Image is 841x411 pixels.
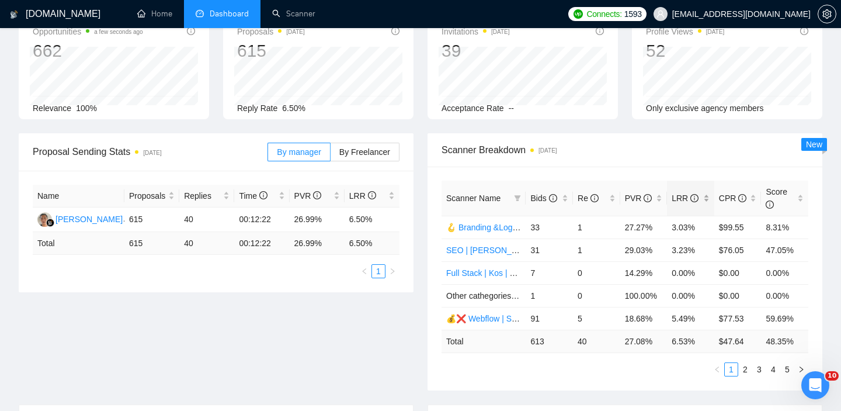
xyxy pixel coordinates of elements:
a: JS[PERSON_NAME] [37,214,123,223]
time: [DATE] [491,29,509,35]
td: 26.99 % [290,232,345,255]
td: 613 [526,330,573,353]
button: setting [818,5,836,23]
li: 5 [780,362,794,377]
a: 5 [781,363,794,376]
td: 47.05% [761,239,808,261]
span: CPR [719,194,746,203]
iframe: Intercom live chat [801,371,829,399]
td: $76.05 [714,239,762,261]
span: Proposals [237,25,305,39]
td: 0.00% [761,284,808,307]
td: $0.00 [714,284,762,307]
span: LRR [349,191,376,201]
td: 00:12:22 [234,232,289,255]
img: logo [10,5,18,24]
a: 2 [739,363,752,376]
button: right [385,264,399,278]
a: 🪝 Branding &Logo | Val | 15/05 added other end [446,223,624,232]
span: dashboard [196,9,204,18]
div: 615 [237,40,305,62]
span: setting [818,9,836,19]
li: Previous Page [357,264,371,278]
td: 5.49% [667,307,714,330]
span: Other cathegories + Custom open🪝 Branding &Logo | Val | 15/05 added other end [446,291,747,301]
a: 💰❌ Webflow | Serg | 19.11 [446,314,551,323]
td: 1 [573,216,620,239]
span: Relevance [33,103,71,113]
a: 4 [767,363,780,376]
time: a few seconds ago [94,29,143,35]
td: 40 [179,208,234,232]
td: $99.55 [714,216,762,239]
span: Opportunities [33,25,143,39]
td: 3.03% [667,216,714,239]
span: PVR [625,194,652,203]
img: upwork-logo.png [574,9,583,19]
span: filter [514,195,521,202]
span: Scanner Name [446,194,501,203]
time: [DATE] [538,147,557,154]
a: Full Stack | Kos | 09.01 only titles [446,268,567,278]
td: 00:12:22 [234,208,289,232]
div: 39 [442,40,510,62]
a: homeHome [137,9,172,19]
span: Connects: [586,8,621,20]
td: 29.03% [620,239,668,261]
td: 6.53 % [667,330,714,353]
span: filter [512,189,523,207]
span: info-circle [368,191,376,199]
span: Score [766,187,787,209]
a: setting [818,9,836,19]
td: 27.27% [620,216,668,239]
td: $ 47.64 [714,330,762,353]
li: 2 [738,362,752,377]
td: 33 [526,216,573,239]
span: Re [578,194,599,203]
td: 615 [124,232,179,255]
td: 26.99% [290,208,345,232]
span: Proposal Sending Stats [33,144,267,159]
td: 0.00% [667,261,714,284]
td: 91 [526,307,573,330]
div: 662 [33,40,143,62]
span: Scanner Breakdown [442,143,808,157]
li: 1 [724,362,738,377]
li: Previous Page [710,362,724,377]
span: info-circle [596,27,604,35]
div: 52 [646,40,724,62]
span: info-circle [644,194,652,202]
span: Profile Views [646,25,724,39]
span: right [389,268,396,275]
span: New [806,140,822,149]
a: searchScanner [272,9,315,19]
span: info-circle [690,194,698,202]
img: JS [37,212,52,227]
th: Proposals [124,185,179,208]
span: 6.50% [282,103,305,113]
span: Replies [184,189,221,202]
span: right [798,366,805,373]
button: right [794,362,808,377]
td: Total [442,330,526,353]
li: Next Page [385,264,399,278]
span: By Freelancer [339,147,390,157]
td: 0 [573,284,620,307]
button: left [357,264,371,278]
span: Bids [530,194,557,203]
td: Total [33,232,124,255]
span: Dashboard [210,9,249,19]
td: 100.00% [620,284,668,307]
span: info-circle [313,191,321,199]
td: 1 [573,239,620,261]
li: 4 [766,362,780,377]
span: 100% [76,103,97,113]
td: 7 [526,261,573,284]
span: left [361,268,368,275]
td: 3.23% [667,239,714,261]
span: Acceptance Rate [442,103,504,113]
td: 1 [526,284,573,307]
td: 59.69% [761,307,808,330]
th: Name [33,185,124,208]
th: Replies [179,185,234,208]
